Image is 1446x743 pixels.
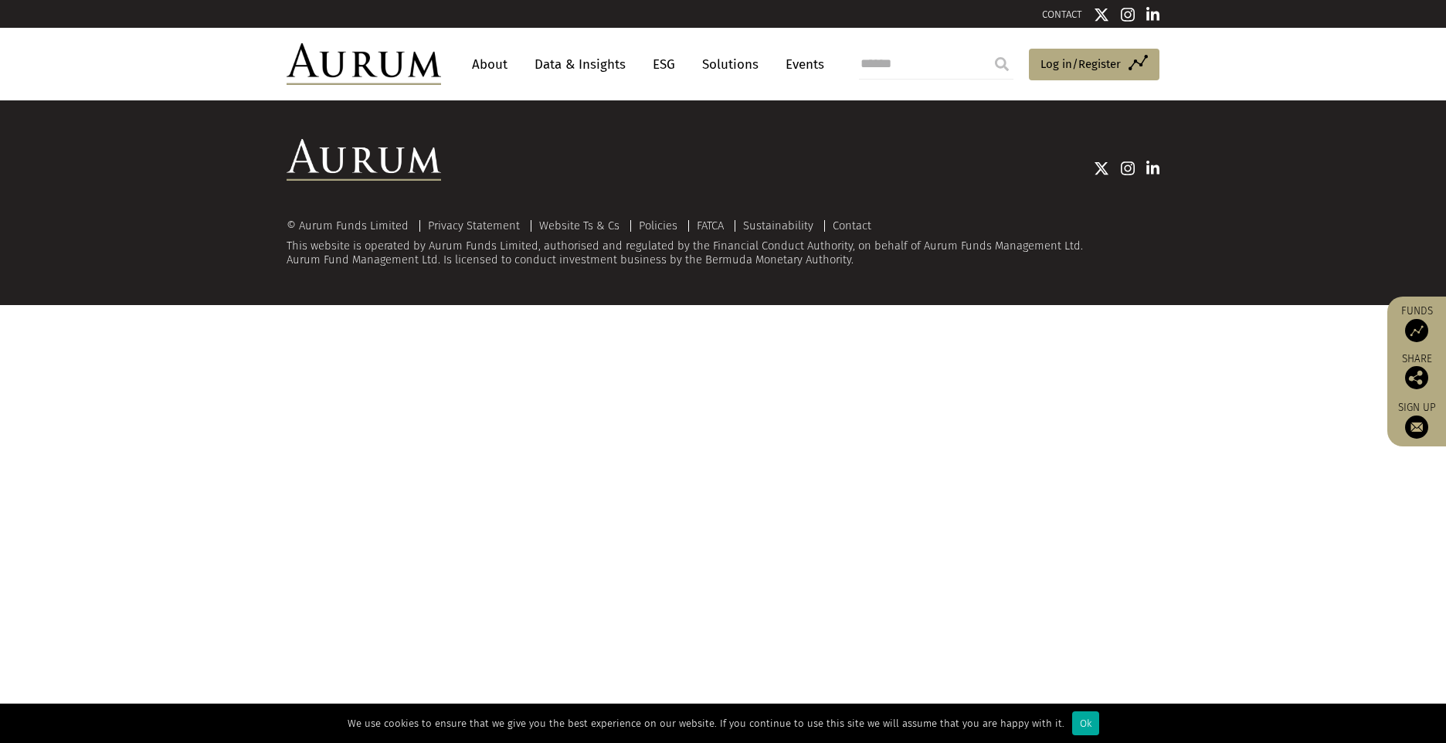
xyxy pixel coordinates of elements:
a: FATCA [697,219,724,232]
a: Events [778,50,824,79]
a: Contact [833,219,871,232]
img: Aurum [287,43,441,85]
a: ESG [645,50,683,79]
span: Log in/Register [1040,55,1121,73]
a: Website Ts & Cs [539,219,619,232]
a: Log in/Register [1029,49,1159,81]
a: Privacy Statement [428,219,520,232]
img: Instagram icon [1121,161,1135,176]
a: Data & Insights [527,50,633,79]
img: Twitter icon [1094,7,1109,22]
a: Funds [1395,304,1438,342]
img: Aurum Logo [287,139,441,181]
input: Submit [986,49,1017,80]
img: Twitter icon [1094,161,1109,176]
img: Instagram icon [1121,7,1135,22]
a: About [464,50,515,79]
img: Linkedin icon [1146,161,1160,176]
a: Policies [639,219,677,232]
img: Linkedin icon [1146,7,1160,22]
a: Sustainability [743,219,813,232]
div: This website is operated by Aurum Funds Limited, authorised and regulated by the Financial Conduc... [287,219,1159,266]
a: CONTACT [1042,8,1082,20]
div: © Aurum Funds Limited [287,220,416,232]
a: Solutions [694,50,766,79]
